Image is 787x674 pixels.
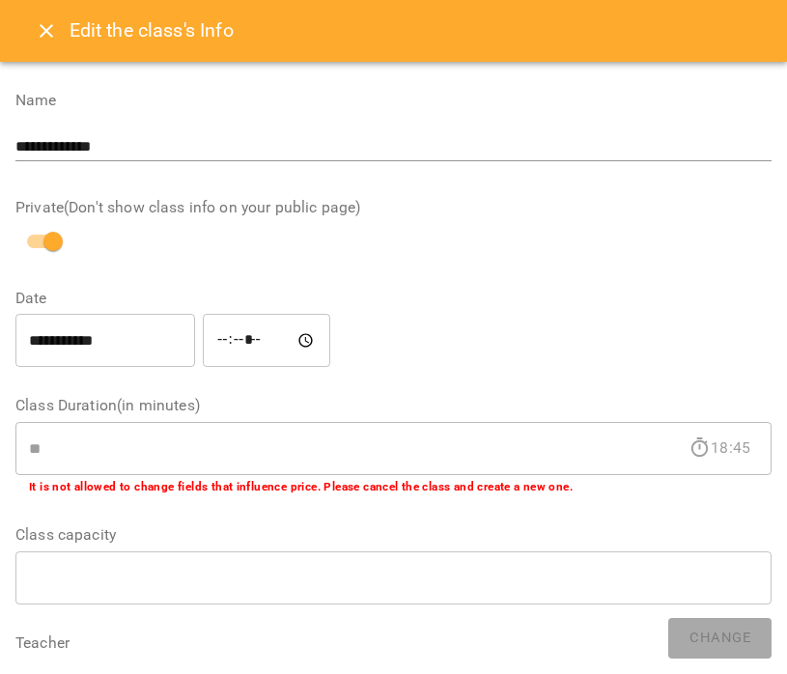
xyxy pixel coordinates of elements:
[15,635,772,651] label: Teacher
[29,480,573,493] b: It is not allowed to change fields that influence price. Please cancel the class and create a new...
[15,93,772,108] label: Name
[15,291,772,306] label: Date
[15,398,772,413] label: Class Duration(in minutes)
[23,8,70,54] button: Close
[70,15,234,45] h6: Edit the class's Info
[15,527,772,543] label: Class capacity
[15,200,772,215] label: Private(Don't show class info on your public page)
